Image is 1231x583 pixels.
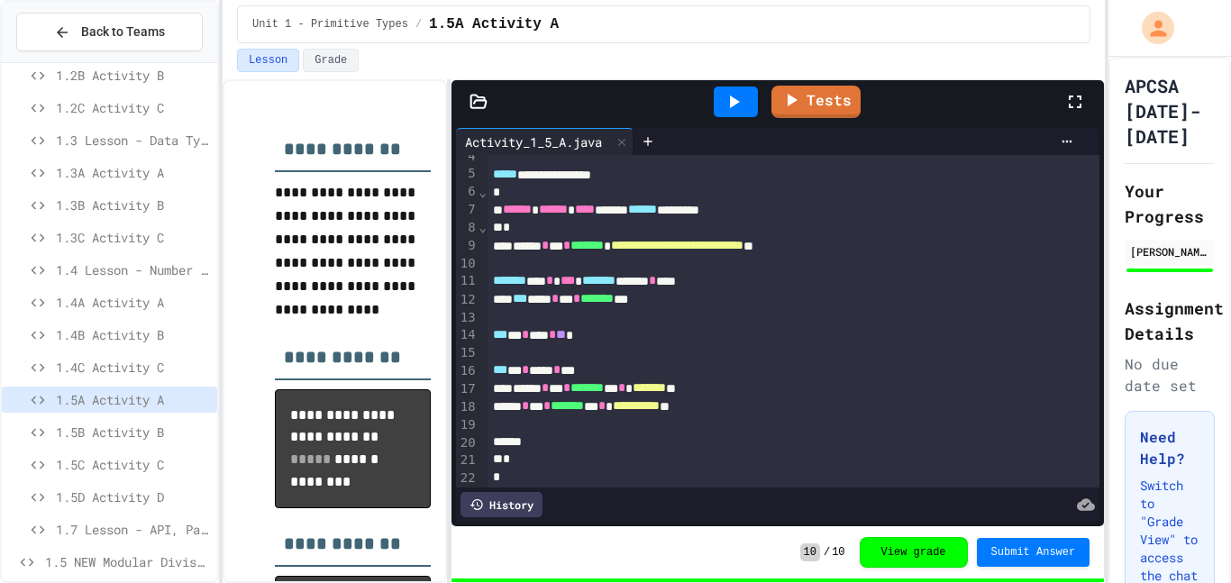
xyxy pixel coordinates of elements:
span: Submit Answer [991,545,1076,560]
h1: APCSA [DATE]-[DATE] [1125,73,1215,149]
div: 17 [456,380,479,398]
div: 13 [456,309,479,327]
div: My Account [1123,7,1179,49]
span: 10 [800,543,820,561]
h2: Assignment Details [1125,296,1215,346]
div: 5 [456,165,479,183]
a: Tests [771,86,861,118]
div: 21 [456,451,479,469]
div: [PERSON_NAME] [1130,243,1209,260]
span: 10 [832,545,844,560]
span: 1.5B Activity B [56,423,210,442]
h3: Need Help? [1140,426,1199,469]
div: 9 [456,237,479,255]
span: 1.4B Activity B [56,325,210,344]
div: 8 [456,219,479,237]
span: Back to Teams [81,23,165,41]
span: 1.5A Activity A [429,14,559,35]
span: 1.3A Activity A [56,163,210,182]
div: 10 [456,255,479,273]
div: 19 [456,416,479,434]
span: 1.7 Lesson - API, Packages, and Classes [56,520,210,539]
span: 1.4 Lesson - Number Calculations [56,260,210,279]
span: 1.2C Activity C [56,98,210,117]
span: Unit 1 - Primitive Types [252,17,408,32]
div: 16 [456,362,479,380]
span: 1.3 Lesson - Data Types [56,131,210,150]
span: / [824,545,830,560]
div: 6 [456,183,479,201]
div: 18 [456,398,479,416]
button: Lesson [237,49,299,72]
div: 11 [456,272,479,290]
span: 1.4C Activity C [56,358,210,377]
div: Activity_1_5_A.java [456,128,634,155]
span: 1.3C Activity C [56,228,210,247]
span: 1.4A Activity A [56,293,210,312]
div: 12 [456,291,479,309]
div: 7 [456,201,479,219]
div: 22 [456,469,479,487]
div: 20 [456,434,479,452]
span: 1.3B Activity B [56,196,210,214]
h2: Your Progress [1125,178,1215,229]
div: Activity_1_5_A.java [456,132,611,151]
div: 14 [456,326,479,344]
button: View grade [860,537,968,568]
span: / [415,17,422,32]
button: Back to Teams [16,13,203,51]
button: Grade [303,49,359,72]
button: Submit Answer [977,538,1090,567]
span: 1.2B Activity B [56,66,210,85]
span: 1.5D Activity D [56,487,210,506]
span: Fold line [479,220,488,234]
span: 1.5 NEW Modular Division [45,552,210,571]
span: 1.5C Activity C [56,455,210,474]
span: Fold line [479,185,488,199]
div: 15 [456,344,479,362]
div: 4 [456,148,479,166]
span: 1.5A Activity A [56,390,210,409]
div: History [460,492,543,517]
div: No due date set [1125,353,1215,396]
